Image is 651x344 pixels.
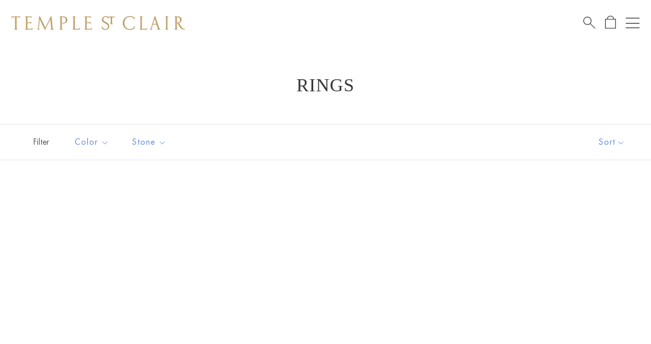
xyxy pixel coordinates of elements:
span: Color [69,135,118,149]
button: Color [66,129,118,155]
button: Show sort by [573,125,651,160]
a: Open Shopping Bag [605,16,616,30]
iframe: Gorgias live chat messenger [594,290,640,333]
img: Temple St. Clair [11,16,185,30]
button: Stone [124,129,175,155]
a: Search [583,16,595,30]
h1: Rings [29,75,622,95]
button: Open navigation [626,16,640,30]
span: Stone [126,135,175,149]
